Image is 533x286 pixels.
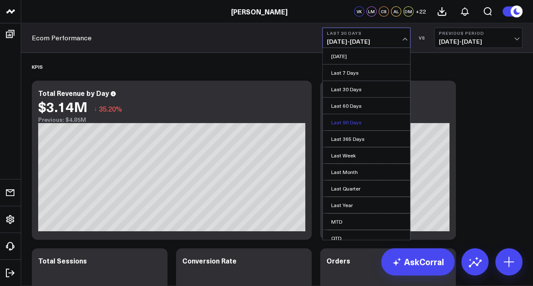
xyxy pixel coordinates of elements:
[38,99,87,114] div: $3.14M
[439,31,518,36] b: Previous Period
[415,35,430,40] div: VS
[323,81,410,97] a: Last 30 Days
[416,8,426,14] span: + 22
[38,116,305,123] div: Previous: $4.85M
[323,131,410,147] a: Last 365 Days
[366,6,377,17] div: LM
[323,230,410,246] a: QTD
[416,6,426,17] button: +22
[323,114,410,130] a: Last 90 Days
[32,33,92,42] a: Ecom Performance
[182,256,237,265] div: Conversion Rate
[391,6,401,17] div: AL
[32,57,43,76] div: KPIS
[323,64,410,81] a: Last 7 Days
[323,98,410,114] a: Last 60 Days
[354,6,364,17] div: VK
[94,103,97,114] span: ↓
[99,104,122,113] span: 35.20%
[231,7,287,16] a: [PERSON_NAME]
[323,164,410,180] a: Last Month
[323,197,410,213] a: Last Year
[323,48,410,64] a: [DATE]
[434,28,522,48] button: Previous Period[DATE]-[DATE]
[327,31,406,36] b: Last 30 Days
[403,6,413,17] div: DM
[322,28,410,48] button: Last 30 Days[DATE]-[DATE]
[38,88,109,98] div: Total Revenue by Day
[327,38,406,45] span: [DATE] - [DATE]
[379,6,389,17] div: CS
[439,38,518,45] span: [DATE] - [DATE]
[38,256,87,265] div: Total Sessions
[323,147,410,163] a: Last Week
[381,248,455,275] a: AskCorral
[323,213,410,230] a: MTD
[326,256,350,265] div: Orders
[323,180,410,196] a: Last Quarter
